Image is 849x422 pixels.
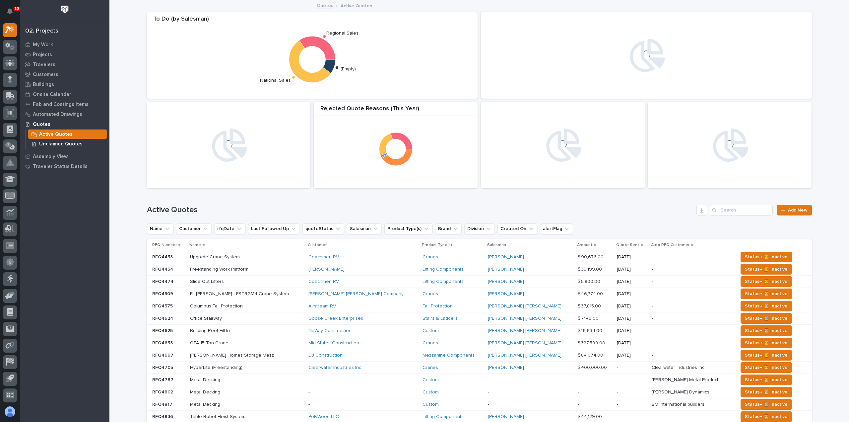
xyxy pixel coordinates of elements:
[741,350,792,361] button: Status→ ⏳ Inactive
[147,205,694,215] h1: Active Quotes
[652,290,654,297] p: -
[617,389,646,395] p: -
[745,314,788,322] span: Status→ ⏳ Inactive
[488,353,561,358] a: [PERSON_NAME] [PERSON_NAME]
[741,264,792,275] button: Status→ ⏳ Inactive
[423,303,453,309] a: Fall Protection
[190,302,244,309] p: Columbus Fall Protection
[617,365,646,371] p: -
[308,241,327,249] p: Customer
[152,290,174,297] p: RFQ4509
[20,40,109,49] a: My Work
[423,365,438,371] a: Cranes
[652,400,706,407] p: BM international builders
[152,376,175,383] p: RFQ4787
[741,411,792,422] button: Status→ ⏳ Inactive
[488,389,572,395] p: -
[578,388,580,395] p: -
[152,302,174,309] p: RFQ4575
[147,386,812,398] tr: RFQ4802RFQ4802 Metal DeckingMetal Decking -Custom --- -[PERSON_NAME] Dynamics[PERSON_NAME] Dynami...
[488,267,524,272] a: [PERSON_NAME]
[488,402,572,407] p: -
[308,316,363,321] a: Goose Creek Enterprises
[33,164,88,170] p: Traveler Status Details
[488,414,524,420] a: [PERSON_NAME]
[488,340,561,346] a: [PERSON_NAME] [PERSON_NAME]
[488,279,524,285] a: [PERSON_NAME]
[152,351,175,358] p: RFQ4667
[745,302,788,310] span: Status→ ⏳ Inactive
[745,413,788,421] span: Status→ ⏳ Inactive
[190,327,231,334] p: Building Roof Fill In
[578,253,605,260] p: $ 90,676.00
[578,327,604,334] p: $ 16,634.00
[39,131,73,137] p: Active Quotes
[423,353,475,358] a: Mezzanine Components
[26,129,109,139] a: Active Quotes
[190,388,222,395] p: Metal Decking
[308,389,418,395] p: -
[617,316,646,321] p: [DATE]
[152,388,174,395] p: RFQ4802
[745,278,788,286] span: Status→ ⏳ Inactive
[147,398,812,411] tr: RFQ4817RFQ4817 Metal DeckingMetal Decking -Custom --- -BM international buildersBM international ...
[33,112,82,118] p: Automated Drawings
[341,2,372,9] p: Active Quotes
[652,388,711,395] p: [PERSON_NAME] Dynamics
[190,364,244,371] p: HyperLite (Freestanding)
[617,377,646,383] p: -
[617,402,646,407] p: -
[741,375,792,385] button: Status→ ⏳ Inactive
[33,52,52,58] p: Projects
[152,327,174,334] p: RFQ4625
[578,376,580,383] p: -
[308,254,339,260] a: Coachmen RV
[745,327,788,335] span: Status→ ⏳ Inactive
[20,59,109,69] a: Travelers
[741,338,792,348] button: Status→ ⏳ Inactive
[190,351,275,358] p: [PERSON_NAME] Homes Storage Mezz
[745,290,788,298] span: Status→ ⏳ Inactive
[152,413,174,420] p: RFQ4836
[652,265,654,272] p: -
[578,278,602,285] p: $ 5,800.00
[152,364,174,371] p: RFQ4705
[540,223,573,234] button: alertFlag
[214,223,245,234] button: rfqDate
[652,278,654,285] p: -
[20,49,109,59] a: Projects
[777,205,812,215] a: Add New
[190,290,290,297] p: FL [PERSON_NAME] - FSTRGM4 Crane System
[190,265,250,272] p: Freestanding Work Platform
[652,302,654,309] p: -
[33,82,54,88] p: Buildings
[33,102,89,108] p: Fab and Coatings Items
[578,400,580,407] p: -
[423,316,458,321] a: Stairs & Ladders
[617,279,646,285] p: [DATE]
[152,278,175,285] p: RFQ4474
[617,414,646,420] p: -
[741,301,792,311] button: Status→ ⏳ Inactive
[189,241,201,249] p: Name
[190,400,222,407] p: Metal Decking
[741,276,792,287] button: Status→ ⏳ Inactive
[147,337,812,349] tr: RFQ4653RFQ4653 GTA 15 Ton CraneGTA 15 Ton Crane Mid-States Construction Cranes [PERSON_NAME] [PER...
[33,122,50,127] p: Quotes
[488,303,561,309] a: [PERSON_NAME] [PERSON_NAME]
[190,253,241,260] p: Upgrade Crane System
[745,265,788,273] span: Status→ ⏳ Inactive
[617,353,646,358] p: [DATE]
[652,351,654,358] p: -
[147,312,812,325] tr: RFQ4624RFQ4624 Office StairwayOffice Stairway Goose Creek Enterprises Stairs & Ladders [PERSON_NA...
[488,254,524,260] a: [PERSON_NAME]
[651,241,689,249] p: Auto RFQ Customer
[745,364,788,372] span: Status→ ⏳ Inactive
[423,328,439,334] a: Custom
[577,241,592,249] p: Amount
[578,364,608,371] p: $ 400,000.00
[308,353,343,358] a: DJ Construction
[147,288,812,300] tr: RFQ4509RFQ4509 FL [PERSON_NAME] - FSTRGM4 Crane SystemFL [PERSON_NAME] - FSTRGM4 Crane System [PE...
[20,151,109,161] a: Assembly View
[152,241,177,249] p: RFQ Number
